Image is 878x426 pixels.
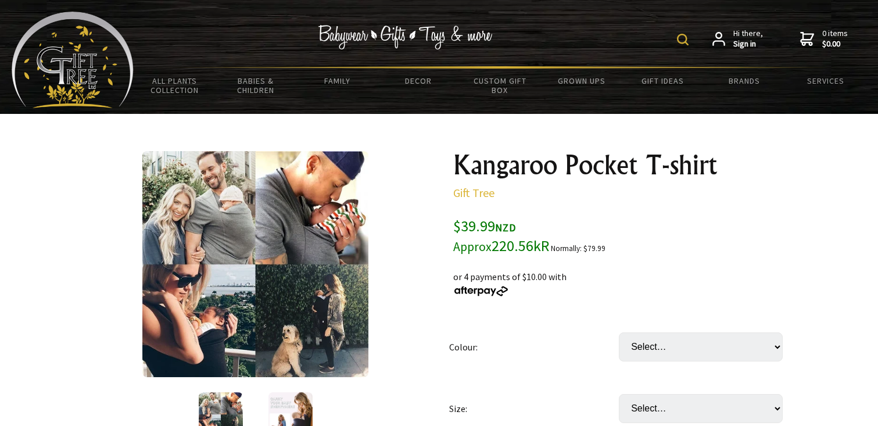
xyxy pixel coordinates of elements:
strong: $0.00 [822,39,848,49]
h1: Kangaroo Pocket T-shirt [453,151,793,179]
img: Kangaroo Pocket T-shirt [142,151,368,377]
a: Brands [704,69,785,93]
a: Gift Ideas [622,69,704,93]
a: Decor [378,69,459,93]
span: Hi there, [733,28,763,49]
a: Babies & Children [215,69,296,102]
span: $39.99 220.56kR [453,216,549,255]
img: Afterpay [453,286,509,296]
a: Gift Tree [453,185,494,200]
div: or 4 payments of $10.00 with [453,256,793,298]
a: Hi there,Sign in [712,28,763,49]
a: Custom Gift Box [459,69,540,102]
span: NZD [495,221,516,234]
img: product search [677,34,689,45]
img: Babyware - Gifts - Toys and more... [12,12,134,108]
img: Babywear - Gifts - Toys & more [318,25,493,49]
a: Family [296,69,378,93]
a: Grown Ups [541,69,622,93]
a: Services [785,69,866,93]
small: Approx [453,239,492,255]
a: 0 items$0.00 [800,28,848,49]
small: Normally: $79.99 [551,244,605,253]
span: 0 items [822,28,848,49]
a: All Plants Collection [134,69,215,102]
td: Colour: [449,316,619,378]
strong: Sign in [733,39,763,49]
